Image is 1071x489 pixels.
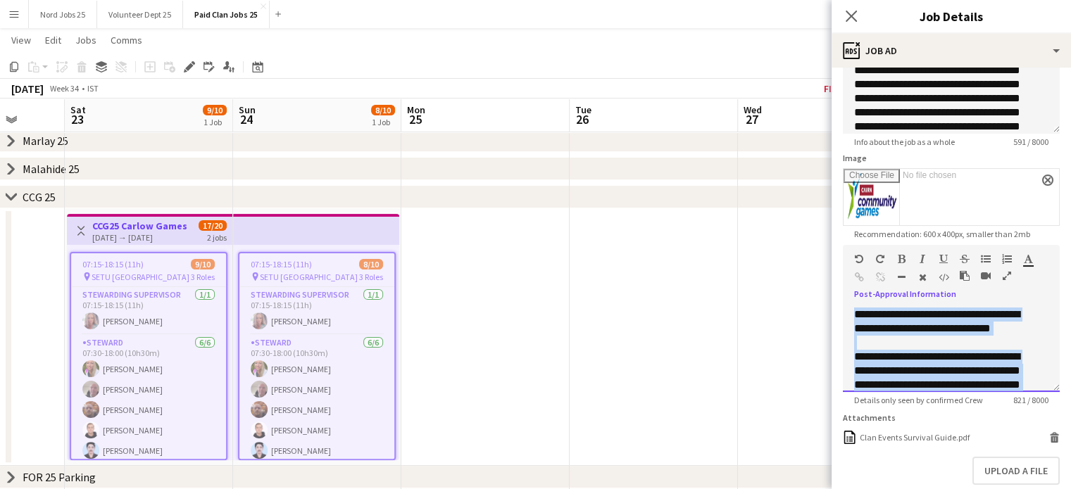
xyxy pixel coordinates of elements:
[372,117,394,127] div: 1 Job
[87,83,99,94] div: IST
[896,272,906,283] button: Horizontal Line
[405,111,425,127] span: 25
[29,1,97,28] button: Nord Jobs 25
[371,105,395,115] span: 8/10
[981,253,991,265] button: Unordered List
[359,272,383,282] span: 3 Roles
[960,270,970,281] button: Paste as plain text
[741,111,762,127] span: 27
[71,335,226,485] app-card-role: Steward6/607:30-18:00 (10h30m)[PERSON_NAME][PERSON_NAME][PERSON_NAME][PERSON_NAME][PERSON_NAME]
[199,220,227,231] span: 17/20
[843,136,966,147] span: Info about the job as a whole
[939,253,948,265] button: Underline
[818,80,887,98] button: Fix 5 errors
[6,31,37,49] a: View
[843,229,1041,239] span: Recommendation: 600 x 400px, smaller than 2mb
[111,34,142,46] span: Comms
[70,252,227,460] app-job-card: 07:15-18:15 (11h)9/10 SETU [GEOGRAPHIC_DATA]3 RolesStewarding Supervisor1/107:15-18:15 (11h)[PERS...
[11,34,31,46] span: View
[407,103,425,116] span: Mon
[97,1,183,28] button: Volunteer Dept 25
[92,272,189,282] span: SETU [GEOGRAPHIC_DATA]
[207,231,227,243] div: 2 jobs
[82,259,144,269] span: 07:15-18:15 (11h)
[191,272,215,282] span: 3 Roles
[39,31,67,49] a: Edit
[1002,270,1012,281] button: Fullscreen
[237,111,256,127] span: 24
[23,190,56,204] div: CCG 25
[45,34,61,46] span: Edit
[972,457,1060,485] button: Upload a file
[854,253,864,265] button: Undo
[239,287,394,335] app-card-role: Stewarding Supervisor1/107:15-18:15 (11h)[PERSON_NAME]
[23,470,96,484] div: FOR 25 Parking
[1002,253,1012,265] button: Ordered List
[23,134,68,148] div: Marlay 25
[11,82,44,96] div: [DATE]
[191,259,215,269] span: 9/10
[75,34,96,46] span: Jobs
[92,232,187,243] div: [DATE] → [DATE]
[860,432,970,443] div: Clan Events Survival Guide.pdf
[1023,253,1033,265] button: Text Color
[203,117,226,127] div: 1 Job
[239,335,394,485] app-card-role: Steward6/607:30-18:00 (10h30m)[PERSON_NAME][PERSON_NAME][PERSON_NAME][PERSON_NAME][PERSON_NAME]
[23,162,80,176] div: Malahide 25
[744,103,762,116] span: Wed
[896,253,906,265] button: Bold
[832,34,1071,68] div: Job Ad
[238,252,396,460] app-job-card: 07:15-18:15 (11h)8/10 SETU [GEOGRAPHIC_DATA]3 RolesStewarding Supervisor1/107:15-18:15 (11h)[PERS...
[46,83,82,94] span: Week 34
[832,7,1071,25] h3: Job Details
[70,31,102,49] a: Jobs
[960,253,970,265] button: Strikethrough
[875,253,885,265] button: Redo
[575,103,591,116] span: Tue
[981,270,991,281] button: Insert video
[183,1,270,28] button: Paid Clan Jobs 25
[573,111,591,127] span: 26
[260,272,358,282] span: SETU [GEOGRAPHIC_DATA]
[843,395,994,405] span: Details only seen by confirmed Crew
[251,259,312,269] span: 07:15-18:15 (11h)
[917,253,927,265] button: Italic
[843,412,896,423] label: Attachments
[71,287,226,335] app-card-role: Stewarding Supervisor1/107:15-18:15 (11h)[PERSON_NAME]
[92,220,187,232] h3: CCG25 Carlow Games
[70,103,86,116] span: Sat
[359,259,383,269] span: 8/10
[203,105,227,115] span: 9/10
[917,272,927,283] button: Clear Formatting
[1002,136,1060,147] span: 591 / 8000
[105,31,148,49] a: Comms
[939,272,948,283] button: HTML Code
[1002,395,1060,405] span: 821 / 8000
[68,111,86,127] span: 23
[239,103,256,116] span: Sun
